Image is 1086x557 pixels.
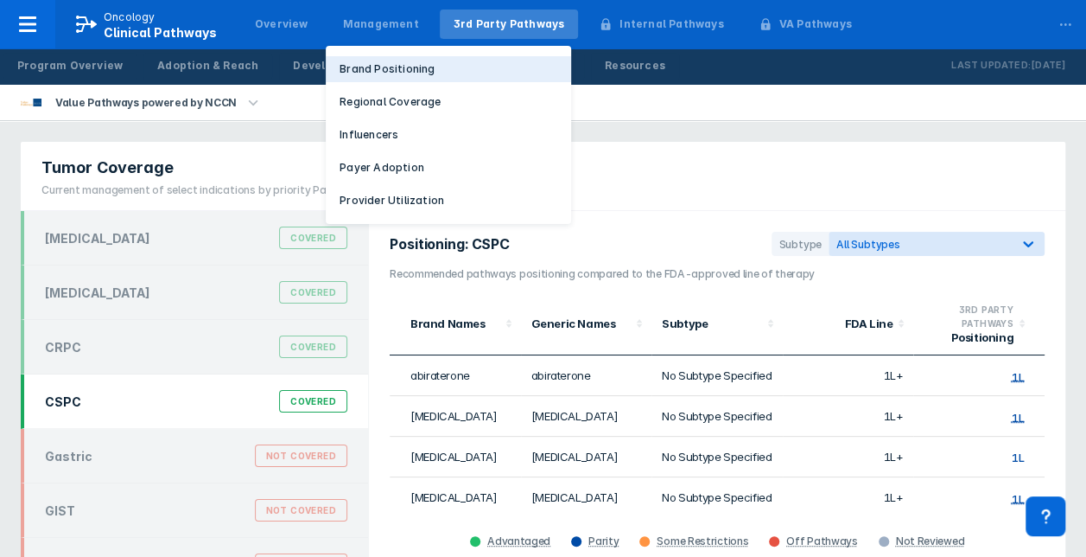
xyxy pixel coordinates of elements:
p: [DATE] [1031,57,1065,74]
div: VA Pathways [779,16,852,32]
div: FDA Line [793,317,893,330]
div: 3rd Party Pathways [454,16,565,32]
div: Resources [605,58,665,74]
div: Contact Support [1026,496,1065,536]
div: Covered [279,227,347,249]
div: [MEDICAL_DATA] [45,285,150,300]
div: Positioning [924,330,1013,344]
div: Value Pathways powered by NCCN [48,91,244,115]
span: 1L [1012,451,1024,464]
div: Subtype [772,232,829,256]
h3: Recommended pathways positioning compared to the FDA-approved line of therapy [390,266,1045,282]
div: Current management of select indications by priority Pathways [41,182,365,198]
td: [MEDICAL_DATA] [390,437,521,477]
div: Development [293,58,369,74]
td: No Subtype Specified [651,437,783,477]
div: Off Pathways [786,535,857,548]
div: Overview [255,16,308,32]
div: Adoption & Reach [157,58,258,74]
td: abiraterone [390,355,521,396]
div: Not Reviewed [896,535,964,548]
div: Brand Names [410,317,500,330]
button: Brand Positioning [326,56,571,82]
div: ... [1048,3,1083,39]
td: No Subtype Specified [651,355,783,396]
a: Resources [591,53,679,80]
div: CRPC [45,340,81,355]
button: Provider Utilization [326,188,571,214]
td: [MEDICAL_DATA] [390,477,521,518]
button: Influencers [326,122,571,148]
div: 1L [1012,491,1024,505]
p: Brand Positioning [340,61,435,77]
p: Oncology [104,10,156,25]
div: Advantaged [487,535,550,548]
p: Last Updated: [951,57,1031,74]
div: Some Restrictions [657,535,748,548]
div: 1L [1012,410,1024,424]
a: Management [329,10,433,39]
p: Regional Coverage [340,94,441,110]
div: CSPC [45,394,81,409]
div: Not Covered [255,499,347,522]
a: Adoption & Reach [143,53,272,80]
a: 3rd Party Pathways [440,10,579,39]
td: 1L+ [783,437,914,477]
div: Covered [279,281,347,304]
div: Management [343,16,419,32]
button: Regional Coverage [326,89,571,115]
div: Program Overview [17,58,123,74]
td: [MEDICAL_DATA] [521,437,652,477]
div: GIST [45,503,75,518]
td: [MEDICAL_DATA] [521,477,652,518]
p: Influencers [340,127,398,143]
a: Development [279,53,383,80]
td: 1L+ [783,396,914,437]
button: Payer Adoption [326,155,571,181]
div: Parity [588,535,619,548]
td: No Subtype Specified [651,396,783,437]
span: All Subtypes [836,238,900,251]
a: Overview [241,10,322,39]
h2: Positioning: CSPC [390,236,520,253]
div: Subtype [662,317,762,330]
td: 1L+ [783,355,914,396]
p: Payer Adoption [340,160,424,176]
div: Covered [279,336,347,358]
span: Clinical Pathways [104,25,217,40]
div: 1L [1012,369,1024,383]
div: Covered [279,390,347,413]
td: [MEDICAL_DATA] [521,396,652,437]
div: Generic Names [531,317,632,330]
img: value-pathways-nccn [21,99,41,107]
div: 3RD PARTY PATHWAYS [924,303,1013,330]
div: Not Covered [255,445,347,467]
td: abiraterone [521,355,652,396]
td: 1L+ [783,477,914,518]
span: Tumor Coverage [41,157,174,178]
td: No Subtype Specified [651,477,783,518]
td: [MEDICAL_DATA] [390,396,521,437]
div: Gastric [45,449,92,464]
p: Provider Utilization [340,193,444,208]
div: Internal Pathways [619,16,723,32]
a: Program Overview [3,53,137,80]
div: [MEDICAL_DATA] [45,231,150,246]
